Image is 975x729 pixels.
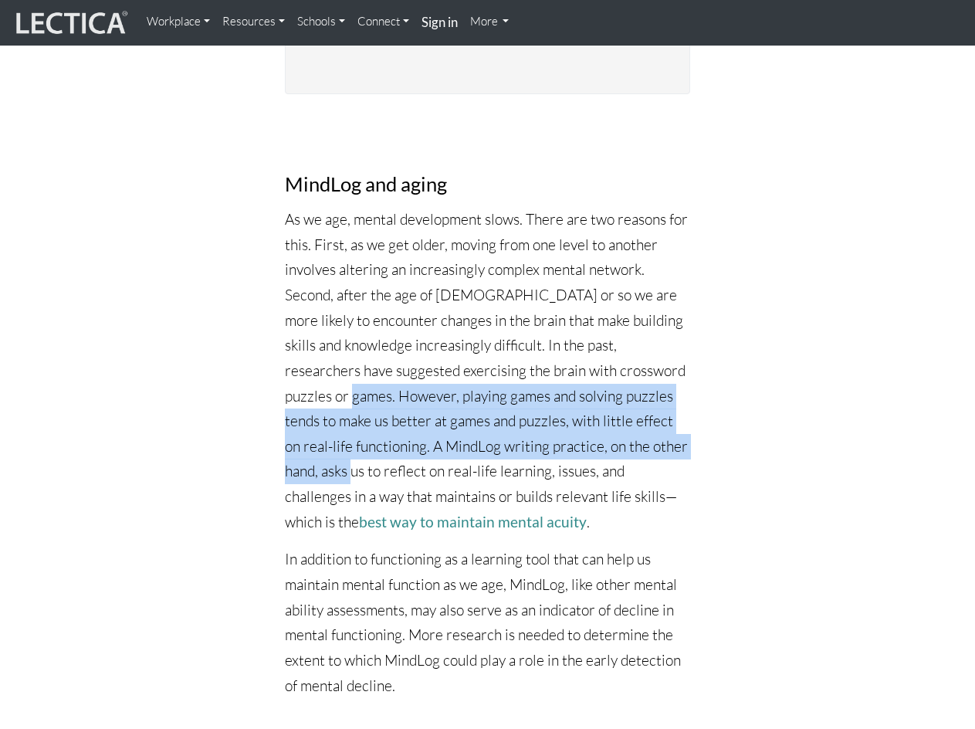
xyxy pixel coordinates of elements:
[285,173,690,195] h3: MindLog and aging
[464,6,516,37] a: More
[216,6,291,37] a: Resources
[359,513,587,531] a: best way to maintain mental acuity
[291,6,351,37] a: Schools
[421,14,458,30] strong: Sign in
[140,6,216,37] a: Workplace
[285,207,690,534] p: As we age, mental development slows. There are two reasons for this. First, as we get older, movi...
[12,8,128,38] img: lecticalive
[285,547,690,698] p: In addition to functioning as a learning tool that can help us maintain mental function as we age...
[351,6,415,37] a: Connect
[415,6,464,39] a: Sign in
